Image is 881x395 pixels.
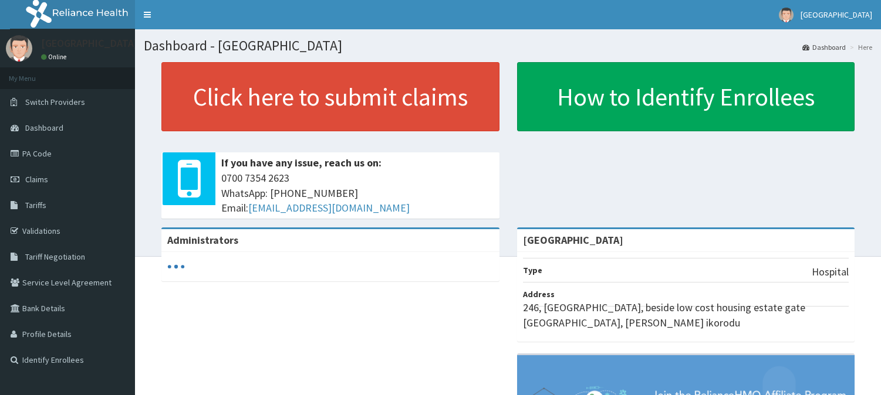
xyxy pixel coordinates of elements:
p: 246, [GEOGRAPHIC_DATA], beside low cost housing estate gate [GEOGRAPHIC_DATA], [PERSON_NAME] ikorodu [523,300,849,330]
b: If you have any issue, reach us on: [221,156,382,169]
img: User Image [779,8,794,22]
span: [GEOGRAPHIC_DATA] [801,9,872,20]
span: 0700 7354 2623 WhatsApp: [PHONE_NUMBER] Email: [221,171,494,216]
a: Click here to submit claims [161,62,499,131]
p: [GEOGRAPHIC_DATA] [41,38,138,49]
strong: [GEOGRAPHIC_DATA] [523,233,623,247]
span: Switch Providers [25,97,85,107]
span: Tariff Negotiation [25,251,85,262]
span: Claims [25,174,48,185]
a: Dashboard [802,42,846,52]
a: Online [41,53,69,61]
p: Hospital [812,264,849,280]
b: Administrators [167,233,238,247]
img: User Image [6,35,32,62]
b: Address [523,289,555,299]
svg: audio-loading [167,258,185,275]
span: Dashboard [25,122,63,133]
h1: Dashboard - [GEOGRAPHIC_DATA] [144,38,872,53]
li: Here [847,42,872,52]
a: How to Identify Enrollees [517,62,855,131]
a: [EMAIL_ADDRESS][DOMAIN_NAME] [248,201,410,214]
b: Type [523,265,542,275]
span: Tariffs [25,200,46,210]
